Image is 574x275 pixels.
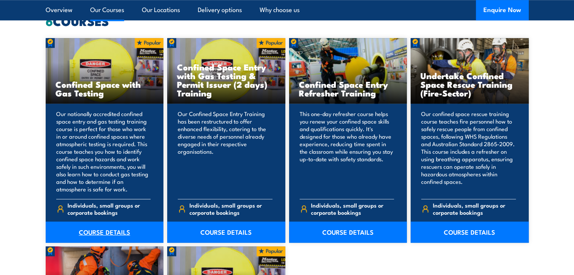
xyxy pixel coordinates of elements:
[300,110,394,193] p: This one-day refresher course helps you renew your confined space skills and qualifications quick...
[299,80,397,97] h3: Confined Space Entry Refresher Training
[46,222,164,243] a: COURSE DETAILS
[56,110,151,193] p: Our nationally accredited confined space entry and gas testing training course is perfect for tho...
[421,110,516,193] p: Our confined space rescue training course teaches fire personnel how to safely rescue people from...
[46,15,529,26] h2: COURSES
[433,202,516,216] span: Individuals, small groups or corporate bookings
[189,202,272,216] span: Individuals, small groups or corporate bookings
[46,11,53,30] strong: 6
[68,202,151,216] span: Individuals, small groups or corporate bookings
[420,71,519,97] h3: Undertake Confined Space Rescue Training (Fire-Sector)
[55,80,154,97] h3: Confined Space with Gas Testing
[177,63,275,97] h3: Confined Space Entry with Gas Testing & Permit Issuer (2 days) Training
[178,110,272,193] p: Our Confined Space Entry Training has been restructured to offer enhanced flexibility, catering t...
[289,222,407,243] a: COURSE DETAILS
[411,222,529,243] a: COURSE DETAILS
[311,202,394,216] span: Individuals, small groups or corporate bookings
[167,222,285,243] a: COURSE DETAILS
